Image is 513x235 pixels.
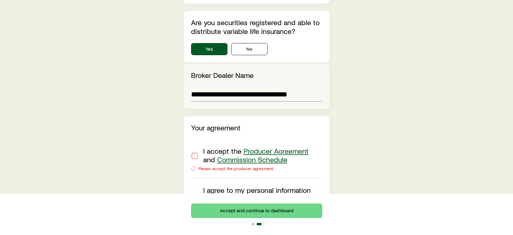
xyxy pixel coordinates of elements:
[191,43,322,55] div: securitiesRegistrationInfo.isSecuritiesRegistered
[244,146,309,155] a: Producer Agreement
[191,71,254,79] label: Broker Dealer Name
[191,123,241,132] label: Your agreement
[231,43,268,55] button: No
[217,155,287,164] a: Commission Schedule
[192,153,198,159] input: I accept the Producer Agreement and Commission Schedule
[191,166,322,171] div: Please accept the producer agreement
[191,203,322,218] button: Accept and continue to dashboard
[203,146,309,164] span: I accept the and
[191,18,320,35] label: Are you securities registered and able to distribute variable life insurance?
[203,186,319,211] span: I agree to my personal information being processed in accordance with the
[191,43,227,55] button: Yes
